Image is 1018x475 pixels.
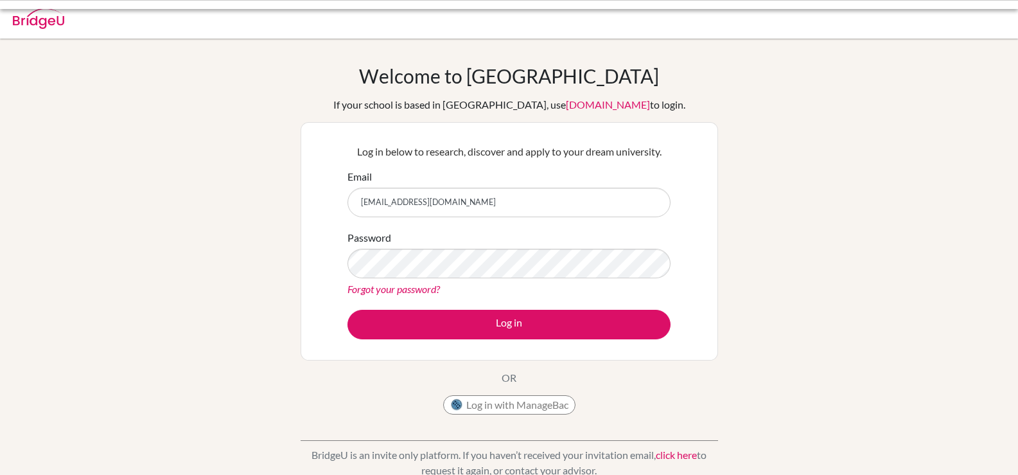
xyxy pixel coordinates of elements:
[347,230,391,246] label: Password
[13,8,64,29] img: Bridge-U
[333,97,685,112] div: If your school is based in [GEOGRAPHIC_DATA], use to login.
[502,370,516,386] p: OR
[566,98,650,111] a: [DOMAIN_NAME]
[347,283,440,295] a: Forgot your password?
[359,64,659,87] h1: Welcome to [GEOGRAPHIC_DATA]
[443,395,575,415] button: Log in with ManageBac
[347,310,671,339] button: Log in
[347,144,671,159] p: Log in below to research, discover and apply to your dream university.
[656,449,697,461] a: click here
[347,169,372,184] label: Email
